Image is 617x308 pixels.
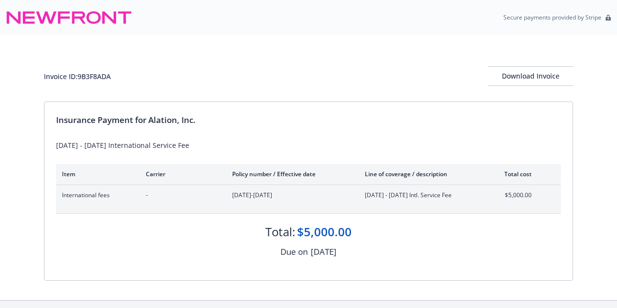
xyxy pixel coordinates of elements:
[62,170,130,178] div: Item
[146,191,217,200] span: -
[297,224,352,240] div: $5,000.00
[365,170,479,178] div: Line of coverage / description
[232,191,349,200] span: [DATE]-[DATE]
[539,191,555,206] button: expand content
[311,246,337,258] div: [DATE]
[265,224,295,240] div: Total:
[365,191,479,200] span: [DATE] - [DATE] Intl. Service Fee
[495,191,532,200] span: $5,000.00
[62,191,130,200] span: International fees
[495,170,532,178] div: Total cost
[56,185,561,213] div: International fees-[DATE]-[DATE][DATE] - [DATE] Intl. Service Fee$5,000.00expand content
[56,114,561,126] div: Insurance Payment for Alation, Inc.
[280,246,308,258] div: Due on
[44,71,111,82] div: Invoice ID: 9B3F8ADA
[488,67,573,85] div: Download Invoice
[56,140,561,150] div: [DATE] - [DATE] International Service Fee
[232,170,349,178] div: Policy number / Effective date
[488,66,573,86] button: Download Invoice
[503,13,601,21] p: Secure payments provided by Stripe
[146,170,217,178] div: Carrier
